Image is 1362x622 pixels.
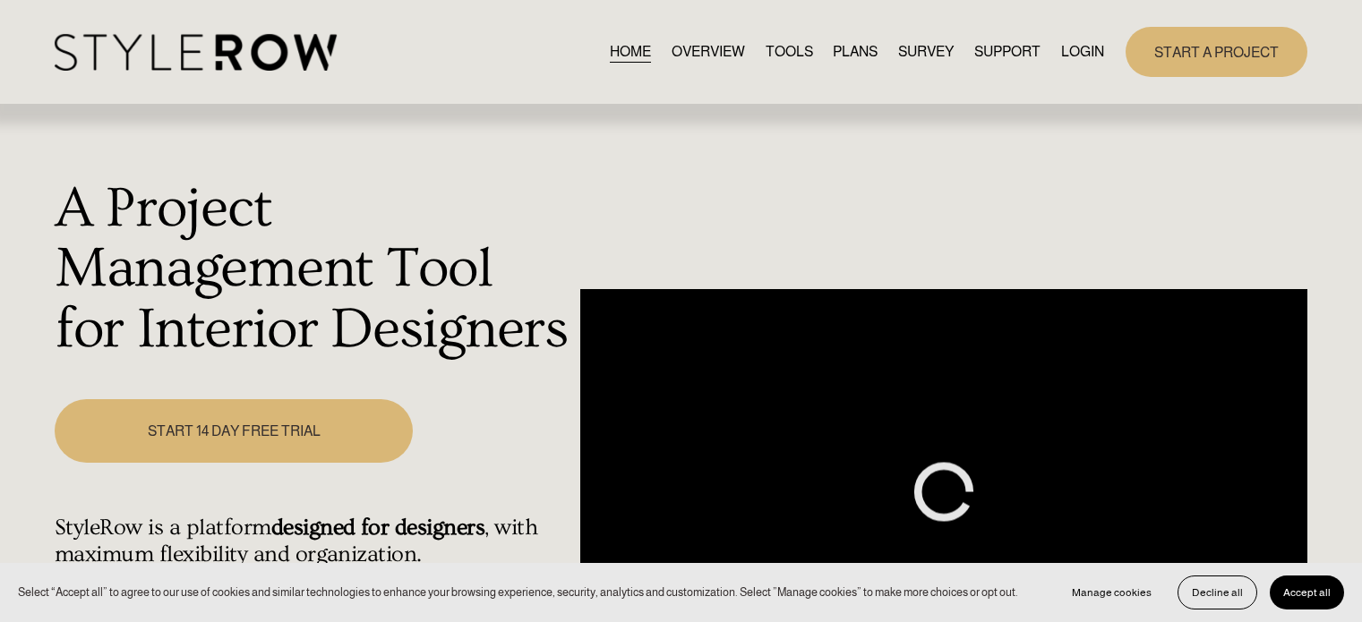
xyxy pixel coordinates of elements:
a: HOME [610,39,651,64]
span: Decline all [1192,586,1243,599]
img: StyleRow [55,34,337,71]
a: OVERVIEW [672,39,745,64]
button: Decline all [1178,575,1257,609]
p: Select “Accept all” to agree to our use of cookies and similar technologies to enhance your brows... [18,584,1018,601]
h4: StyleRow is a platform , with maximum flexibility and organization. [55,515,571,568]
a: SURVEY [898,39,954,64]
a: PLANS [833,39,878,64]
button: Manage cookies [1058,575,1165,609]
button: Accept all [1270,575,1344,609]
h1: A Project Management Tool for Interior Designers [55,179,571,361]
span: SUPPORT [974,41,1041,63]
strong: designed for designers [271,515,485,541]
a: folder dropdown [974,39,1041,64]
a: START 14 DAY FREE TRIAL [55,399,413,463]
a: TOOLS [766,39,813,64]
span: Manage cookies [1072,586,1152,599]
a: LOGIN [1061,39,1104,64]
span: Accept all [1283,586,1331,599]
a: START A PROJECT [1126,27,1307,76]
